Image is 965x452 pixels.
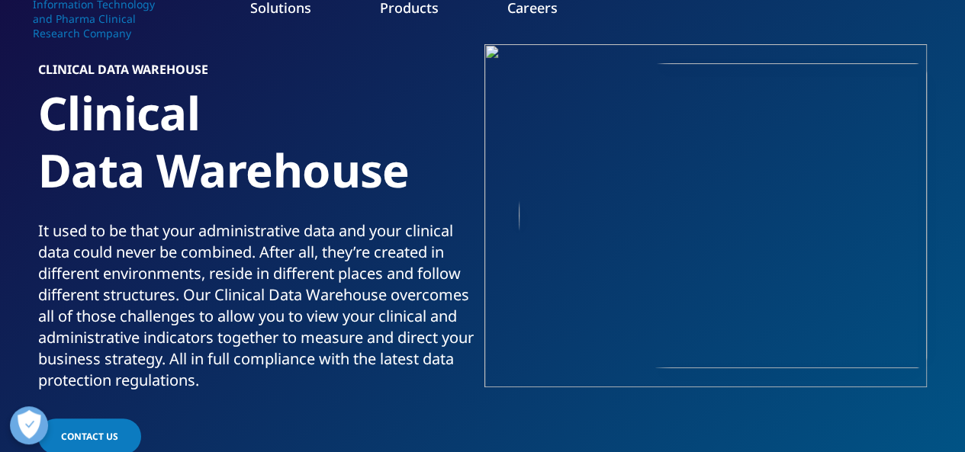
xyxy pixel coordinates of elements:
h1: Clinical Data Warehouse [38,85,477,220]
div: It used to be that your administrative data and your clinical data could never be combined. After... [38,220,477,391]
h6: Clinical Data Warehouse [38,63,477,85]
span: contact us [61,430,118,443]
button: Ouvrir le centre de préférences [10,406,48,444]
img: 143_doctors-brainstorming-at-whiteboard.jpg [519,63,927,368]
